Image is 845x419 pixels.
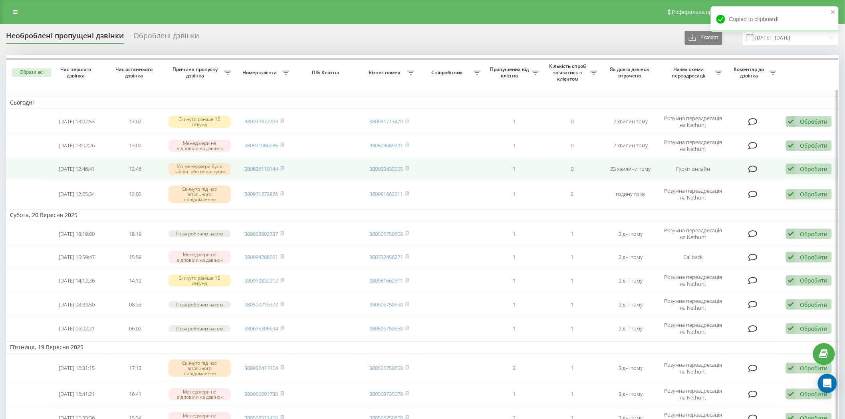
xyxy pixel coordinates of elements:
[485,111,543,133] td: 1
[485,269,543,292] td: 1
[730,66,770,79] span: Коментар до дзвінка
[543,355,601,381] td: 1
[601,247,660,268] td: 2 дні тому
[601,383,660,405] td: 3 дні тому
[106,181,164,208] td: 12:05
[485,223,543,245] td: 1
[601,181,660,208] td: годину тому
[601,223,660,245] td: 2 дні тому
[664,66,715,79] span: Назва схеми переадресації
[169,116,231,128] div: Скинуто раніше 10 секунд
[370,364,403,372] a: 380506750650
[543,134,601,157] td: 0
[660,111,726,133] td: Розумна переадресація на Nethunt
[106,223,164,245] td: 18:19
[800,165,827,173] div: Обробити
[660,181,726,208] td: Розумна переадресація на Nethunt
[800,142,827,149] div: Обробити
[485,383,543,405] td: 1
[169,360,231,377] div: Скинуто під час вітального повідомлення
[800,230,827,238] div: Обробити
[543,293,601,316] td: 1
[245,301,278,308] a: 380509715372
[601,269,660,292] td: 2 дні тому
[106,317,164,340] td: 06:02
[608,66,653,79] span: Як довго дзвінок втрачено
[485,158,543,180] td: 1
[370,253,403,261] a: 380732456271
[245,190,278,198] a: 380971272926
[370,190,403,198] a: 380981662611
[601,317,660,340] td: 2 дні тому
[370,301,403,308] a: 380506750650
[169,230,231,237] div: Поза робочим часом
[660,383,726,405] td: Розумна переадресація на Nethunt
[54,66,99,79] span: Час першого дзвінка
[370,325,403,332] a: 380506750650
[660,223,726,245] td: Розумна переадресація на Nethunt
[6,209,839,221] td: Субота, 20 Вересня 2025
[660,134,726,157] td: Розумна переадресація на Nethunt
[485,247,543,268] td: 1
[48,181,106,208] td: [DATE] 12:05:34
[800,277,827,284] div: Обробити
[48,247,106,268] td: [DATE] 15:59:47
[370,142,403,149] a: 380503689221
[543,158,601,180] td: 0
[48,383,106,405] td: [DATE] 16:41:21
[660,317,726,340] td: Розумна переадресація на Nethunt
[485,355,543,381] td: 2
[489,66,532,79] span: Пропущених від клієнта
[672,9,731,15] span: Реферальна програма
[245,230,278,237] a: 380632892637
[106,383,164,405] td: 16:41
[169,275,231,287] div: Скинуто раніше 10 секунд
[168,66,224,79] span: Причина пропуску дзвінка
[818,374,837,393] div: Open Intercom Messenger
[106,355,164,381] td: 17:13
[6,32,124,44] div: Необроблені пропущені дзвінки
[245,325,278,332] a: 380675305634
[106,269,164,292] td: 14:12
[543,317,601,340] td: 1
[601,355,660,381] td: 3 дні тому
[6,97,839,109] td: Сьогодні
[169,186,231,203] div: Скинуто під час вітального повідомлення
[245,364,278,372] a: 380932417404
[543,223,601,245] td: 1
[800,253,827,261] div: Обробити
[543,111,601,133] td: 0
[800,118,827,125] div: Обробити
[169,301,231,308] div: Поза робочим часом
[169,251,231,263] div: Менеджери не відповіли на дзвінок
[106,134,164,157] td: 13:02
[543,269,601,292] td: 1
[245,142,278,149] a: 380971086635
[48,293,106,316] td: [DATE] 08:33:50
[133,32,199,44] div: Оброблені дзвінки
[485,317,543,340] td: 1
[660,247,726,268] td: Callback
[364,69,407,76] span: Бізнес номер
[48,111,106,133] td: [DATE] 13:02:53
[543,383,601,405] td: 1
[106,111,164,133] td: 13:02
[113,66,158,79] span: Час останнього дзвінка
[800,390,827,398] div: Обробити
[48,158,106,180] td: [DATE] 12:46:41
[370,390,403,397] a: 380503735079
[6,341,839,353] td: П’ятниця, 19 Вересня 2025
[300,69,353,76] span: ПІБ Клієнта
[48,355,106,381] td: [DATE] 16:31:15
[601,158,660,180] td: 23 хвилини тому
[48,269,106,292] td: [DATE] 14:12:36
[543,247,601,268] td: 1
[169,325,231,332] div: Поза робочим часом
[485,293,543,316] td: 1
[106,293,164,316] td: 08:33
[169,388,231,400] div: Менеджери не відповіли на дзвінок
[370,277,403,284] a: 380981662611
[800,301,827,308] div: Обробити
[245,165,278,172] a: 380636110144
[711,6,839,32] div: Copied to clipboard!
